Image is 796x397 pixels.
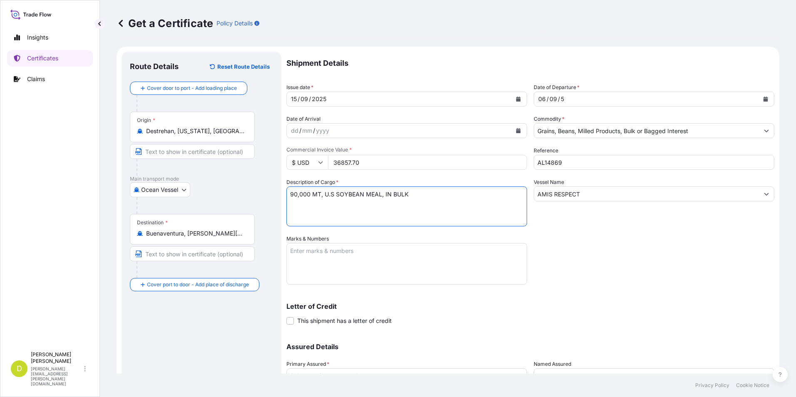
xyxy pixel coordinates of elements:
span: D [17,365,22,373]
p: Policy Details [216,19,253,27]
div: / [299,126,301,136]
div: Destination [137,219,168,226]
label: Named Assured [534,360,571,368]
button: Show suggestions [759,186,774,201]
p: Claims [27,75,45,83]
p: Shipment Details [286,52,774,75]
div: day, [290,94,298,104]
label: Reference [534,146,558,155]
span: Commercial Invoice Value [286,146,527,153]
button: Calendar [512,92,525,106]
label: Vessel Name [534,178,564,186]
p: [PERSON_NAME][EMAIL_ADDRESS][PERSON_NAME][DOMAIN_NAME] [31,366,82,386]
span: Cover port to door - Add place of discharge [147,280,249,289]
label: Marks & Numbers [286,235,329,243]
div: year, [560,94,565,104]
span: Issue date [286,83,313,92]
p: Get a Certificate [117,17,213,30]
div: day, [290,126,299,136]
p: [PERSON_NAME] [PERSON_NAME] [31,351,82,365]
span: Ocean Vessel [141,186,178,194]
span: Cover door to port - Add loading place [147,84,237,92]
input: Enter amount [328,155,527,170]
label: Description of Cargo [286,178,338,186]
span: This shipment has a letter of credit [297,317,392,325]
span: Select a primary assured [290,372,358,380]
div: month, [300,94,309,104]
button: Cover port to door - Add place of discharge [130,278,259,291]
input: Destination [146,229,244,238]
div: year, [315,126,330,136]
a: Claims [7,71,93,87]
button: Select transport [130,182,190,197]
input: Type to search vessel name or IMO [534,186,759,201]
p: Certificates [27,54,58,62]
div: / [313,126,315,136]
p: Insights [27,33,48,42]
p: Reset Route Details [217,62,270,71]
div: day, [537,94,547,104]
button: Calendar [759,92,772,106]
input: Enter booking reference [534,155,774,170]
a: Certificates [7,50,93,67]
p: Letter of Credit [286,303,774,310]
button: Select a primary assured [286,368,527,383]
a: Insights [7,29,93,46]
input: Text to appear on certificate [130,144,255,159]
a: Privacy Policy [695,382,729,389]
div: / [547,94,549,104]
span: Date of Arrival [286,115,321,123]
div: month, [301,126,313,136]
label: Commodity [534,115,565,123]
p: Route Details [130,62,179,72]
input: Text to appear on certificate [130,246,255,261]
p: Main transport mode [130,176,273,182]
input: Origin [146,127,244,135]
input: Type to search commodity [534,123,759,138]
div: Origin [137,117,155,124]
button: Calendar [512,124,525,137]
button: Show suggestions [759,123,774,138]
div: month, [549,94,558,104]
a: Cookie Notice [736,382,769,389]
div: year, [311,94,327,104]
span: Date of Departure [534,83,580,92]
p: Assured Details [286,343,774,350]
span: Primary Assured [286,360,329,368]
div: / [309,94,311,104]
div: / [558,94,560,104]
div: / [298,94,300,104]
button: Reset Route Details [206,60,273,73]
button: Cover door to port - Add loading place [130,82,247,95]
